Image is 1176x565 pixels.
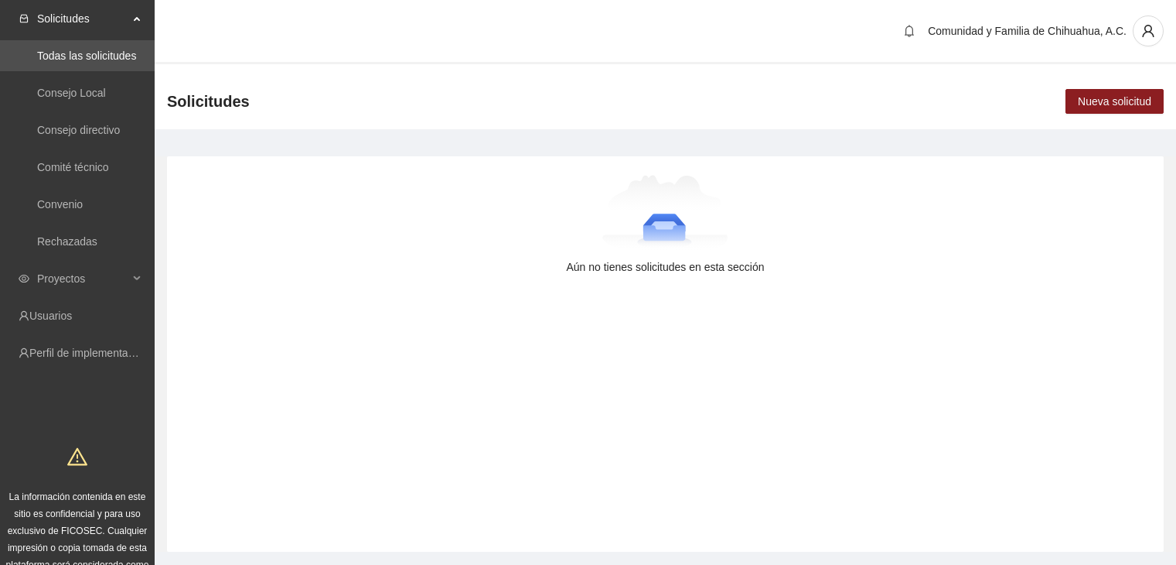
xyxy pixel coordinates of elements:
button: bell [897,19,922,43]
div: Aún no tienes solicitudes en esta sección [192,259,1139,276]
span: Solicitudes [37,3,128,34]
span: Nueva solicitud [1078,93,1151,110]
span: Proyectos [37,263,128,294]
a: Comité técnico [37,161,109,173]
img: Aún no tienes solicitudes en esta sección [602,175,728,252]
a: Usuarios [29,310,72,322]
a: Todas las solicitudes [37,50,136,62]
span: Comunidad y Familia de Chihuahua, A.C. [928,25,1127,37]
button: user [1133,15,1164,46]
button: Nueva solicitud [1065,89,1164,114]
span: warning [67,447,87,467]
span: inbox [19,13,29,24]
span: eye [19,273,29,284]
span: bell [898,25,921,37]
span: Solicitudes [167,89,250,114]
a: Consejo Local [37,87,106,99]
span: user [1133,24,1163,38]
a: Rechazadas [37,235,97,248]
a: Consejo directivo [37,124,120,136]
a: Convenio [37,198,83,211]
a: Perfil de implementadora [29,347,150,359]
